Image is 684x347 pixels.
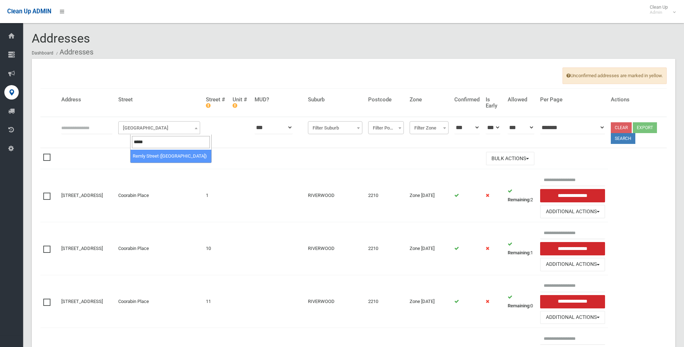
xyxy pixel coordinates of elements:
td: Zone [DATE] [407,275,451,328]
h4: Actions [611,97,664,103]
span: Addresses [32,31,90,45]
span: Filter Postcode [368,121,404,134]
span: Clean Up [646,4,675,15]
h4: Postcode [368,97,404,103]
strong: Remaining: [508,303,530,308]
small: Admin [650,10,668,15]
a: [STREET_ADDRESS] [61,193,103,198]
a: [STREET_ADDRESS] [61,246,103,251]
span: Filter Zone [411,123,447,133]
span: Filter Suburb [308,121,362,134]
li: Remly Street ([GEOGRAPHIC_DATA]) [131,150,212,163]
button: Additional Actions [540,311,605,324]
a: Dashboard [32,50,53,56]
td: Coorabin Place [115,222,203,275]
td: 2 [505,169,537,222]
h4: Allowed [508,97,534,103]
h4: Street [118,97,200,103]
h4: Suburb [308,97,362,103]
button: Additional Actions [540,205,605,218]
span: Clean Up ADMIN [7,8,51,15]
td: RIVERWOOD [305,222,365,275]
a: [STREET_ADDRESS] [61,299,103,304]
td: 1 [203,169,230,222]
td: Zone [DATE] [407,222,451,275]
span: Filter Zone [410,121,449,134]
button: Additional Actions [540,258,605,271]
h4: MUD? [255,97,302,103]
button: Export [633,122,657,133]
span: Filter Suburb [310,123,361,133]
li: Addresses [54,45,93,59]
h4: Is Early [486,97,502,109]
a: Clear [611,122,632,133]
span: Filter Street [118,121,200,134]
strong: Remaining: [508,250,530,255]
strong: Remaining: [508,197,530,202]
td: 2210 [365,275,407,328]
span: Unconfirmed addresses are marked in yellow. [562,67,667,84]
td: 2210 [365,169,407,222]
span: Filter Postcode [370,123,402,133]
td: RIVERWOOD [305,169,365,222]
td: 0 [505,275,537,328]
h4: Zone [410,97,449,103]
td: 11 [203,275,230,328]
td: 2210 [365,222,407,275]
h4: Street # [206,97,227,109]
button: Search [611,133,635,144]
h4: Confirmed [454,97,480,103]
h4: Address [61,97,112,103]
button: Bulk Actions [486,152,534,165]
span: Filter Street [120,123,198,133]
h4: Unit # [233,97,249,109]
h4: Per Page [540,97,605,103]
td: RIVERWOOD [305,275,365,328]
td: Coorabin Place [115,275,203,328]
td: 10 [203,222,230,275]
td: 1 [505,222,537,275]
td: Zone [DATE] [407,169,451,222]
td: Coorabin Place [115,169,203,222]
